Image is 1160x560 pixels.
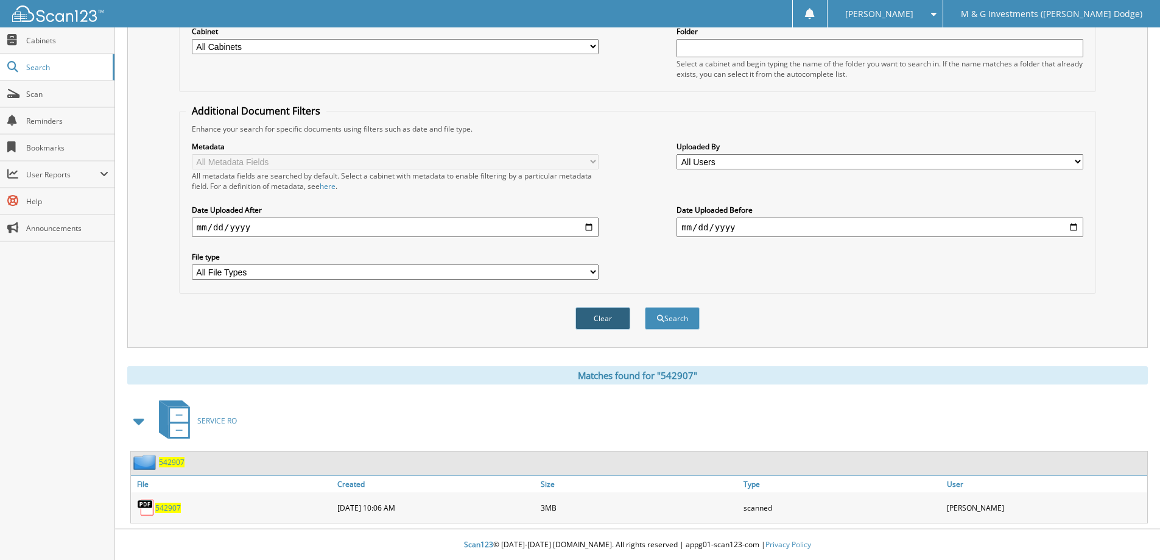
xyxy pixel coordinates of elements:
iframe: Chat Widget [1099,502,1160,560]
span: User Reports [26,169,100,180]
label: Date Uploaded Before [677,205,1083,215]
label: Date Uploaded After [192,205,599,215]
a: Type [740,476,944,492]
button: Clear [575,307,630,330]
img: scan123-logo-white.svg [12,5,104,22]
div: [PERSON_NAME] [944,495,1147,520]
a: SERVICE RO [152,397,237,445]
input: start [192,218,599,237]
label: Metadata [192,141,599,152]
span: SERVICE RO [197,416,237,426]
span: Cabinets [26,35,108,46]
span: Bookmarks [26,143,108,153]
div: scanned [740,495,944,520]
span: Reminders [26,116,108,126]
span: Scan [26,89,108,99]
a: Size [538,476,741,492]
span: Search [26,62,107,73]
button: Search [645,307,700,330]
div: Select a cabinet and begin typing the name of the folder you want to search in. If the name match... [677,58,1083,79]
a: 542907 [159,457,185,467]
a: 542907 [155,503,181,513]
div: [DATE] 10:06 AM [334,495,538,520]
label: Cabinet [192,26,599,37]
a: User [944,476,1147,492]
span: [PERSON_NAME] [845,10,913,18]
span: Scan123 [464,539,493,550]
legend: Additional Document Filters [186,104,326,118]
span: Help [26,196,108,207]
div: © [DATE]-[DATE] [DOMAIN_NAME]. All rights reserved | appg01-scan123-com | [115,530,1160,560]
div: All metadata fields are searched by default. Select a cabinet with metadata to enable filtering b... [192,171,599,191]
a: Created [334,476,538,492]
label: Folder [677,26,1083,37]
input: end [677,218,1083,237]
label: Uploaded By [677,141,1083,152]
a: here [320,181,336,191]
span: Announcements [26,223,108,233]
a: File [131,476,334,492]
div: Enhance your search for specific documents using filters such as date and file type. [186,124,1089,134]
label: File type [192,252,599,262]
span: M & G Investments ([PERSON_NAME] Dodge) [961,10,1142,18]
div: 3MB [538,495,741,520]
a: Privacy Policy [765,539,811,550]
img: folder2.png [133,455,159,470]
img: PDF.png [137,498,155,517]
div: Matches found for "542907" [127,366,1148,385]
